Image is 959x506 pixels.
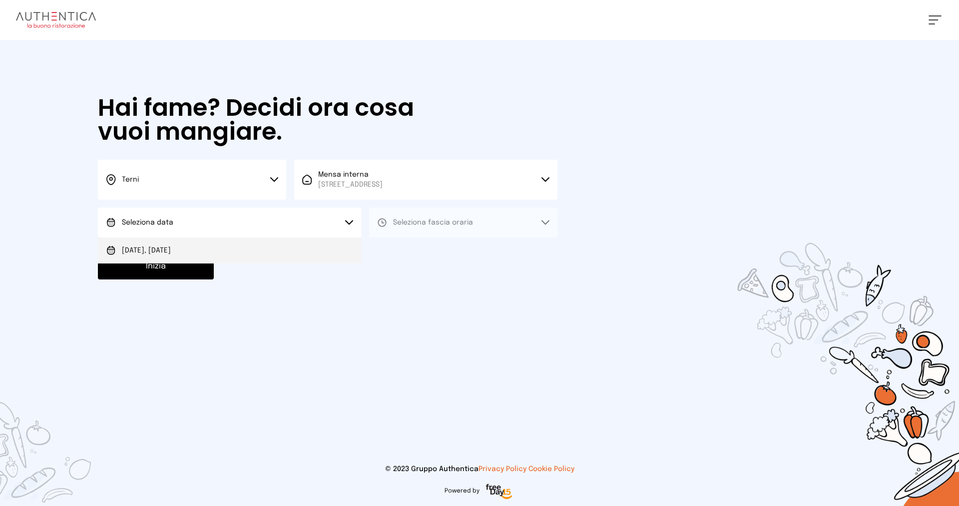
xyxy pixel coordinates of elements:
[98,208,361,238] button: Seleziona data
[483,482,515,502] img: logo-freeday.3e08031.png
[98,253,214,279] button: Inizia
[122,246,171,255] span: [DATE], [DATE]
[393,219,473,226] span: Seleziona fascia oraria
[16,464,943,474] p: © 2023 Gruppo Authentica
[479,466,526,473] a: Privacy Policy
[528,466,574,473] a: Cookie Policy
[445,487,479,495] span: Powered by
[122,219,173,226] span: Seleziona data
[369,208,557,238] button: Seleziona fascia oraria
